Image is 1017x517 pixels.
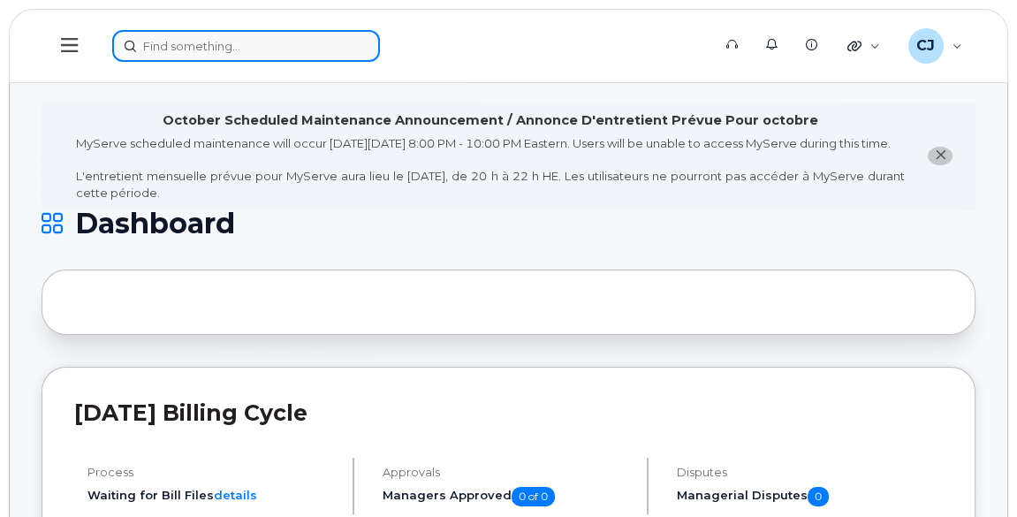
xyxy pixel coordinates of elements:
[383,487,633,506] h5: Managers Approved
[383,466,633,479] h4: Approvals
[87,487,338,504] li: Waiting for Bill Files
[677,466,943,479] h4: Disputes
[163,111,818,130] div: October Scheduled Maintenance Announcement / Annonce D'entretient Prévue Pour octobre
[808,487,829,506] span: 0
[214,488,257,502] a: details
[76,135,905,201] div: MyServe scheduled maintenance will occur [DATE][DATE] 8:00 PM - 10:00 PM Eastern. Users will be u...
[74,399,943,426] h2: [DATE] Billing Cycle
[928,147,952,165] button: close notification
[75,210,235,237] span: Dashboard
[87,466,338,479] h4: Process
[677,487,943,506] h5: Managerial Disputes
[512,487,555,506] span: 0 of 0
